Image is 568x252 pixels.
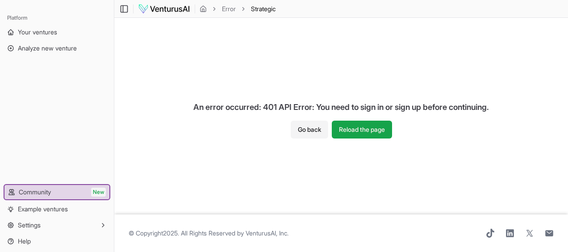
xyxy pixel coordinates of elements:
[4,218,110,232] button: Settings
[18,237,31,246] span: Help
[18,28,57,37] span: Your ventures
[222,4,236,13] a: Error
[18,205,68,214] span: Example ventures
[4,41,110,55] a: Analyze new venture
[200,4,276,13] nav: breadcrumb
[251,4,276,13] span: Strategic
[4,202,110,216] a: Example ventures
[18,44,77,53] span: Analyze new venture
[138,4,190,14] img: logo
[186,94,496,121] div: An error occurred: 401 API Error: You need to sign in or sign up before continuing.
[129,229,288,238] span: © Copyright 2025 . All Rights Reserved by .
[332,121,392,139] button: Reload the page
[4,234,110,248] a: Help
[91,188,106,197] span: New
[4,185,109,199] a: CommunityNew
[4,11,110,25] div: Platform
[246,229,287,237] a: VenturusAI, Inc
[4,25,110,39] a: Your ventures
[19,188,51,197] span: Community
[18,221,41,230] span: Settings
[291,121,328,139] button: Go back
